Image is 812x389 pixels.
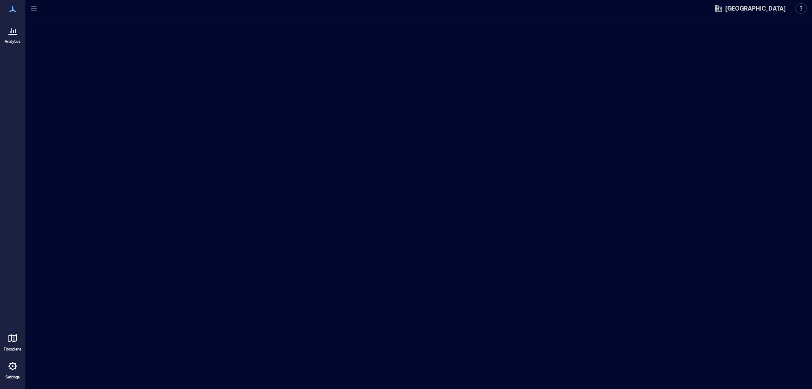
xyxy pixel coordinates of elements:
[725,4,786,13] span: [GEOGRAPHIC_DATA]
[2,20,23,47] a: Analytics
[5,39,21,44] p: Analytics
[712,2,788,15] button: [GEOGRAPHIC_DATA]
[4,347,22,352] p: Floorplans
[5,375,20,380] p: Settings
[1,328,24,354] a: Floorplans
[3,356,23,382] a: Settings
